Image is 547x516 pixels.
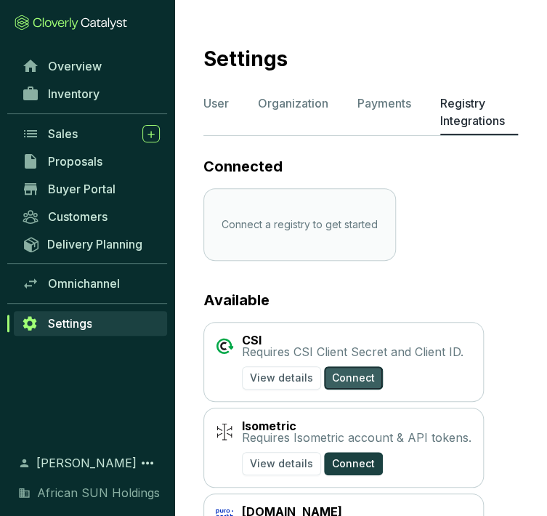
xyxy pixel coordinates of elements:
[203,156,396,177] h2: Connected
[37,484,160,501] span: African SUN Holdings
[15,81,167,106] a: Inventory
[14,311,167,336] a: Settings
[258,94,328,112] p: Organization
[332,456,375,471] span: Connect
[222,217,378,232] p: Connect a registry to get started
[242,452,321,475] button: View details
[242,366,321,390] button: View details
[15,232,167,256] a: Delivery Planning
[203,290,484,310] h2: Available
[250,371,313,385] span: View details
[250,456,313,471] span: View details
[48,182,116,196] span: Buyer Portal
[242,420,471,432] p: Isometric
[324,366,383,390] button: Connect
[324,452,383,475] button: Connect
[15,54,167,78] a: Overview
[47,237,142,251] span: Delivery Planning
[48,276,120,291] span: Omnichannel
[357,94,411,112] p: Payments
[332,371,375,385] span: Connect
[48,209,108,224] span: Customers
[48,154,102,169] span: Proposals
[48,59,102,73] span: Overview
[15,177,167,201] a: Buyer Portal
[15,149,167,174] a: Proposals
[48,126,78,141] span: Sales
[242,346,463,358] p: Requires CSI Client Secret and Client ID.
[203,94,229,112] p: User
[48,86,100,101] span: Inventory
[203,44,288,74] h2: Settings
[15,271,167,296] a: Omnichannel
[47,316,92,331] span: Settings
[36,454,137,472] span: [PERSON_NAME]
[440,94,518,129] p: Registry Integrations
[15,204,167,229] a: Customers
[15,121,167,146] a: Sales
[242,334,463,346] p: CSI
[242,432,471,443] p: Requires Isometric account & API tokens.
